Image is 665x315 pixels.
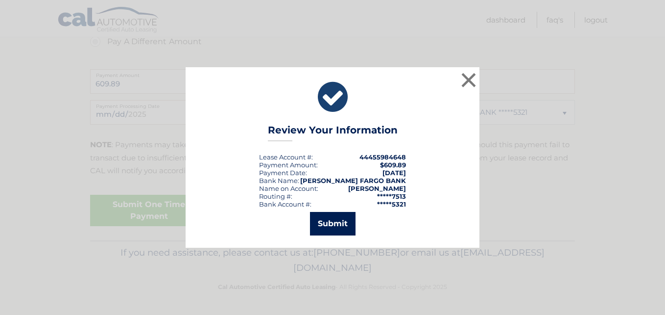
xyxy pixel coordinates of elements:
[259,200,311,208] div: Bank Account #:
[259,161,318,169] div: Payment Amount:
[459,70,478,90] button: ×
[259,169,307,177] div: :
[259,192,292,200] div: Routing #:
[382,169,406,177] span: [DATE]
[259,153,313,161] div: Lease Account #:
[259,177,299,184] div: Bank Name:
[380,161,406,169] span: $609.89
[310,212,356,236] button: Submit
[259,169,306,177] span: Payment Date
[268,124,398,141] h3: Review Your Information
[300,177,406,184] strong: [PERSON_NAME] FARGO BANK
[348,184,406,192] strong: [PERSON_NAME]
[259,184,318,192] div: Name on Account:
[359,153,406,161] strong: 44455984648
